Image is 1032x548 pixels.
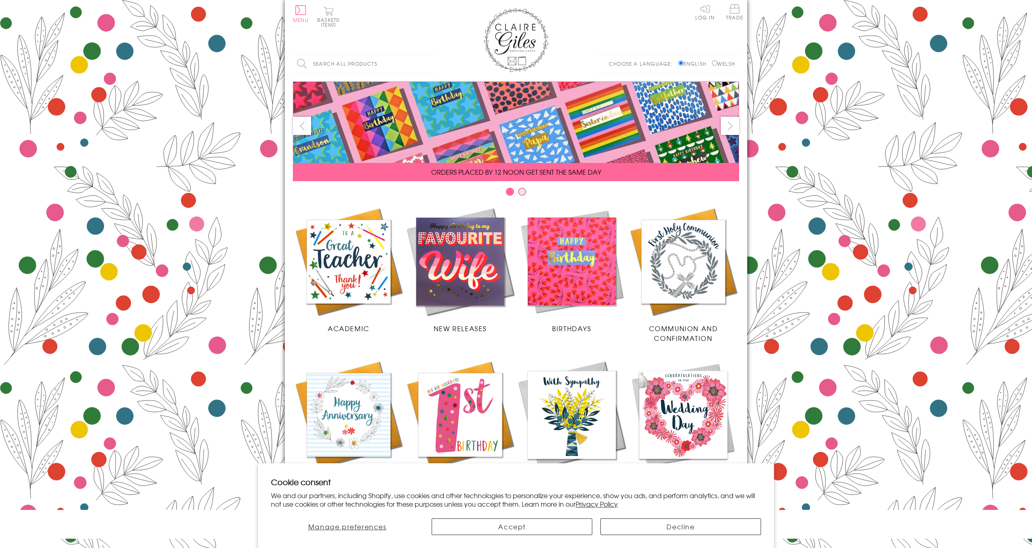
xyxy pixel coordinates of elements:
[518,188,526,196] button: Carousel Page 2
[308,522,387,531] span: Manage preferences
[721,117,739,135] button: next
[552,323,591,333] span: Birthdays
[678,60,710,67] label: English
[271,518,424,535] button: Manage preferences
[317,6,340,27] button: Basket0 items
[600,518,761,535] button: Decline
[434,323,487,333] span: New Releases
[431,167,601,177] span: ORDERS PLACED BY 12 NOON GET SENT THE SAME DAY
[726,4,743,21] a: Trade
[293,117,311,135] button: prev
[293,187,739,200] div: Carousel Pagination
[293,5,309,22] button: Menu
[576,499,618,509] a: Privacy Policy
[726,4,743,20] span: Trade
[628,359,739,486] a: Wedding Occasions
[271,476,761,488] h2: Cookie consent
[432,518,592,535] button: Accept
[293,55,435,73] input: Search all products
[321,16,340,28] span: 0 items
[516,206,628,333] a: Birthdays
[293,206,404,333] a: Academic
[293,16,309,24] span: Menu
[506,188,514,196] button: Carousel Page 1 (Current Slide)
[516,359,628,486] a: Sympathy
[712,60,717,66] input: Welsh
[628,206,739,343] a: Communion and Confirmation
[328,323,370,333] span: Academic
[404,206,516,333] a: New Releases
[484,8,548,72] img: Claire Giles Greetings Cards
[649,323,718,343] span: Communion and Confirmation
[609,60,677,67] p: Choose a language:
[427,55,435,73] input: Search
[293,359,404,486] a: Anniversary
[712,60,735,67] label: Welsh
[695,4,715,20] a: Log In
[271,491,761,508] p: We and our partners, including Shopify, use cookies and other technologies to personalize your ex...
[404,359,516,486] a: Age Cards
[678,60,684,66] input: English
